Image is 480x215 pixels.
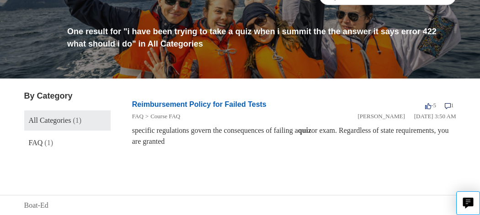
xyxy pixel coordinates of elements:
[150,113,180,120] a: Course FAQ
[144,112,180,121] li: Course FAQ
[132,112,144,121] li: FAQ
[456,191,480,215] button: Live chat
[132,125,456,147] div: specific regulations govern the consequences of failing a or exam. Regardless of state requiremen...
[357,112,405,121] li: [PERSON_NAME]
[414,113,456,120] time: 03/16/2022, 03:50
[298,126,311,134] em: quiz
[132,100,267,108] a: Reimbursement Policy for Failed Tests
[73,116,81,124] span: (1)
[24,200,48,211] a: Boat-Ed
[24,110,111,131] a: All Categories (1)
[24,90,111,102] h3: By Category
[132,113,144,120] a: FAQ
[67,26,456,50] h1: One result for "i have been trying to take a quiz when i summit the the answer it says error 422 ...
[29,116,71,124] span: All Categories
[29,139,43,147] span: FAQ
[24,133,111,153] a: FAQ (1)
[445,102,454,109] span: 1
[44,139,53,147] span: (1)
[425,102,436,109] span: -5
